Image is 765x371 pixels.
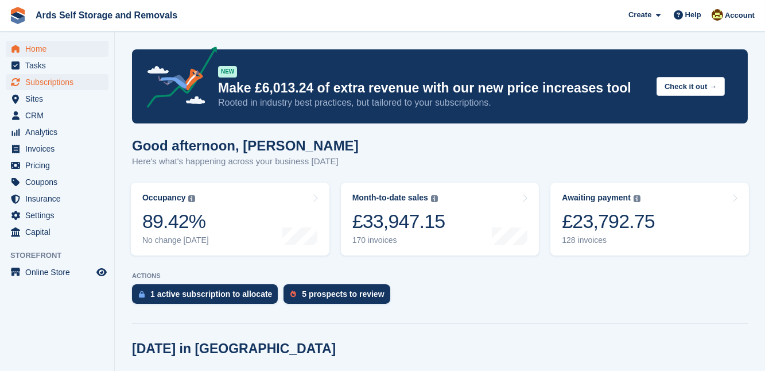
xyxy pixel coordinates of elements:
[132,155,359,168] p: Here's what's happening across your business [DATE]
[25,91,94,107] span: Sites
[352,193,428,203] div: Month-to-date sales
[657,77,725,96] button: Check it out →
[6,74,108,90] a: menu
[25,141,94,157] span: Invoices
[95,265,108,279] a: Preview store
[628,9,651,21] span: Create
[218,66,237,78] div: NEW
[685,9,701,21] span: Help
[25,107,94,123] span: CRM
[6,57,108,74] a: menu
[25,264,94,280] span: Online Store
[431,195,438,202] img: icon-info-grey-7440780725fd019a000dd9b08b2336e03edf1995a4989e88bcd33f0948082b44.svg
[188,195,195,202] img: icon-info-grey-7440780725fd019a000dd9b08b2336e03edf1995a4989e88bcd33f0948082b44.svg
[9,7,26,24] img: stora-icon-8386f47178a22dfd0bd8f6a31ec36ba5ce8667c1dd55bd0f319d3a0aa187defe.svg
[25,224,94,240] span: Capital
[352,210,445,233] div: £33,947.15
[352,235,445,245] div: 170 invoices
[290,291,296,297] img: prospect-51fa495bee0391a8d652442698ab0144808aea92771e9ea1ae160a38d050c398.svg
[25,74,94,90] span: Subscriptions
[132,284,284,310] a: 1 active subscription to allocate
[6,124,108,140] a: menu
[6,141,108,157] a: menu
[6,224,108,240] a: menu
[712,9,723,21] img: Mark McFerran
[218,80,647,96] p: Make £6,013.24 of extra revenue with our new price increases tool
[6,264,108,280] a: menu
[25,41,94,57] span: Home
[725,10,755,21] span: Account
[562,235,655,245] div: 128 invoices
[6,107,108,123] a: menu
[550,183,749,256] a: Awaiting payment £23,792.75 128 invoices
[6,174,108,190] a: menu
[25,207,94,223] span: Settings
[341,183,539,256] a: Month-to-date sales £33,947.15 170 invoices
[25,191,94,207] span: Insurance
[139,291,145,298] img: active_subscription_to_allocate_icon-d502201f5373d7db506a760aba3b589e785aa758c864c3986d89f69b8ff3...
[6,191,108,207] a: menu
[218,96,647,109] p: Rooted in industry best practices, but tailored to your subscriptions.
[150,289,272,299] div: 1 active subscription to allocate
[132,138,359,153] h1: Good afternoon, [PERSON_NAME]
[25,124,94,140] span: Analytics
[31,6,182,25] a: Ards Self Storage and Removals
[132,272,748,280] p: ACTIONS
[131,183,329,256] a: Occupancy 89.42% No change [DATE]
[142,235,209,245] div: No change [DATE]
[10,250,114,261] span: Storefront
[142,210,209,233] div: 89.42%
[6,91,108,107] a: menu
[6,41,108,57] a: menu
[284,284,395,310] a: 5 prospects to review
[562,193,631,203] div: Awaiting payment
[25,157,94,173] span: Pricing
[6,157,108,173] a: menu
[6,207,108,223] a: menu
[25,174,94,190] span: Coupons
[137,47,218,112] img: price-adjustments-announcement-icon-8257ccfd72463d97f412b2fc003d46551f7dbcb40ab6d574587a9cd5c0d94...
[142,193,185,203] div: Occupancy
[634,195,640,202] img: icon-info-grey-7440780725fd019a000dd9b08b2336e03edf1995a4989e88bcd33f0948082b44.svg
[132,341,336,357] h2: [DATE] in [GEOGRAPHIC_DATA]
[562,210,655,233] div: £23,792.75
[302,289,384,299] div: 5 prospects to review
[25,57,94,74] span: Tasks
